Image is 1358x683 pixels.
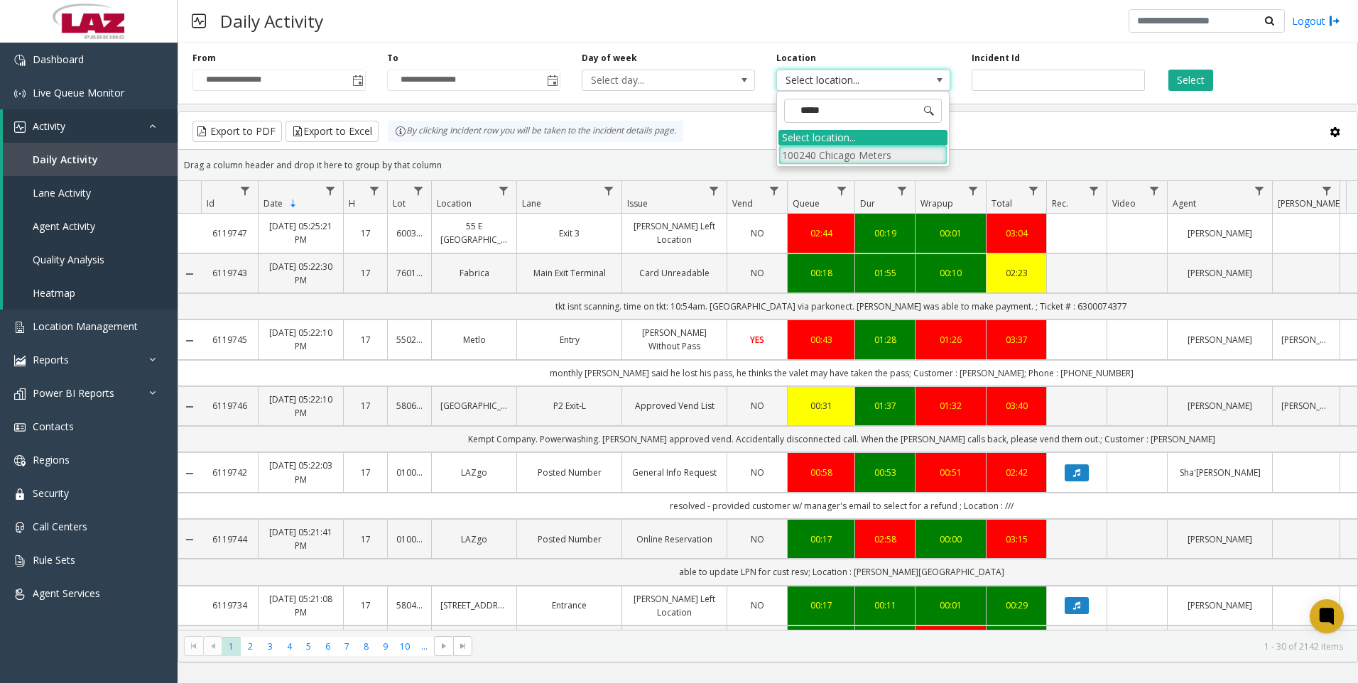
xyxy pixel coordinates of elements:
span: Page 3 [261,637,280,656]
span: Heatmap [33,286,75,300]
a: 010052 [396,466,423,479]
div: Data table [178,181,1357,630]
span: Page 8 [357,637,376,656]
span: Page 5 [299,637,318,656]
a: [DATE] 05:22:30 PM [267,260,335,287]
img: 'icon' [14,422,26,433]
a: Approved Vend List [631,399,718,412]
span: NO [751,599,764,611]
a: Daily Activity [3,143,178,176]
a: Heatmap [3,276,178,310]
a: 01:37 [864,399,906,412]
a: 17 [352,399,379,412]
a: [PERSON_NAME] [1281,333,1331,346]
label: From [192,52,216,65]
label: Location [776,52,816,65]
a: Collapse Details [178,534,201,545]
a: [PERSON_NAME] Without Pass [631,326,718,353]
a: 17 [352,333,379,346]
div: By clicking Incident row you will be taken to the incident details page. [388,121,683,142]
a: 00:17 [796,532,846,546]
a: Lot Filter Menu [409,181,428,200]
a: 55 E [GEOGRAPHIC_DATA] [440,219,508,246]
span: Go to the last page [457,640,469,652]
button: Export to PDF [192,121,282,142]
a: 02:42 [995,466,1038,479]
a: Lane Activity [3,176,178,209]
a: Location Filter Menu [494,181,514,200]
a: 00:00 [924,532,977,546]
a: Video Filter Menu [1145,181,1164,200]
span: Rule Sets [33,553,75,567]
a: 02:58 [864,532,906,546]
span: Issue [627,197,648,209]
div: 00:29 [995,599,1038,612]
button: Export to Excel [286,121,379,142]
img: 'icon' [14,555,26,567]
span: Vend [732,197,753,209]
a: Id Filter Menu [236,181,255,200]
a: Parker Filter Menu [1318,181,1337,200]
div: Drag a column header and drop it here to group by that column [178,153,1357,177]
img: infoIcon.svg [395,126,406,137]
a: Sha'[PERSON_NAME] [1176,466,1264,479]
span: Page 1 [222,637,241,656]
a: Date Filter Menu [321,181,340,200]
a: Entry [526,333,613,346]
a: Posted Number [526,466,613,479]
div: 00:19 [864,226,906,240]
div: 00:53 [864,466,906,479]
span: NO [751,466,764,479]
span: Activity [33,119,65,133]
a: Activity [3,109,178,143]
a: Card Unreadable [631,266,718,280]
a: 01:55 [864,266,906,280]
button: Select [1168,70,1213,91]
a: 00:58 [796,466,846,479]
a: [DATE] 05:22:10 PM [267,326,335,353]
img: 'icon' [14,455,26,466]
a: 03:04 [995,226,1038,240]
span: Video [1112,197,1136,209]
a: Entrance [526,599,613,612]
a: [PERSON_NAME] [1176,599,1264,612]
a: 760106 [396,266,423,280]
a: 00:11 [864,599,906,612]
a: 550254 [396,333,423,346]
img: 'icon' [14,121,26,133]
a: Total Filter Menu [1024,181,1043,200]
a: [DATE] 05:21:41 PM [267,525,335,552]
a: 6119742 [210,466,249,479]
a: Lane Filter Menu [599,181,619,200]
a: Exit 3 [526,226,613,240]
span: Select location... [777,70,915,90]
a: 580603 [396,399,423,412]
label: Day of week [582,52,637,65]
a: Issue Filter Menu [705,181,724,200]
span: Lane [522,197,541,209]
span: Toggle popup [349,70,365,90]
span: Page 9 [376,637,395,656]
a: Agent Filter Menu [1250,181,1269,200]
a: NO [736,466,778,479]
span: Dashboard [33,53,84,66]
a: 17 [352,466,379,479]
img: 'icon' [14,522,26,533]
span: Go to the last page [453,636,472,656]
a: Fabrica [440,266,508,280]
div: 01:26 [924,333,977,346]
img: 'icon' [14,589,26,600]
a: NO [736,399,778,412]
span: NO [751,533,764,545]
a: 00:10 [924,266,977,280]
div: 03:40 [995,399,1038,412]
div: 00:31 [796,399,846,412]
span: Regions [33,453,70,466]
a: H Filter Menu [365,181,384,200]
img: 'icon' [14,55,26,66]
a: 6119744 [210,532,249,546]
span: Page 7 [337,637,357,656]
a: [PERSON_NAME] [1176,226,1264,240]
a: Collapse Details [178,335,201,346]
